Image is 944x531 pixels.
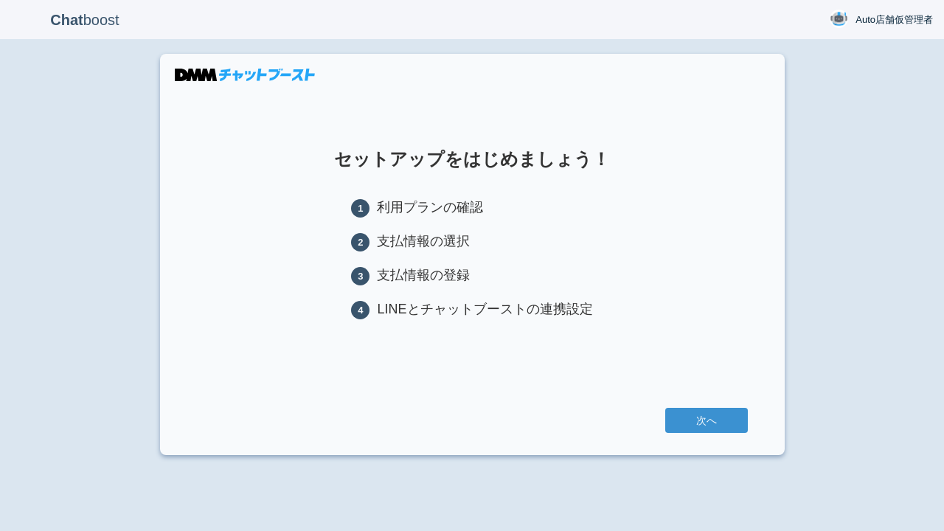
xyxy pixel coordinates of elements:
img: User Image [830,10,848,28]
li: 利用プランの確認 [351,198,592,218]
span: 1 [351,199,369,218]
li: LINEとチャットブーストの連携設定 [351,300,592,319]
span: 4 [351,301,369,319]
p: boost [11,1,159,38]
img: DMMチャットブースト [175,69,315,81]
li: 支払情報の選択 [351,232,592,251]
span: Auto店舗仮管理者 [855,13,933,27]
b: Chat [50,12,83,28]
li: 支払情報の登録 [351,266,592,285]
a: 次へ [665,408,748,433]
span: 3 [351,267,369,285]
h1: セットアップをはじめましょう！ [197,150,748,169]
span: 2 [351,233,369,251]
